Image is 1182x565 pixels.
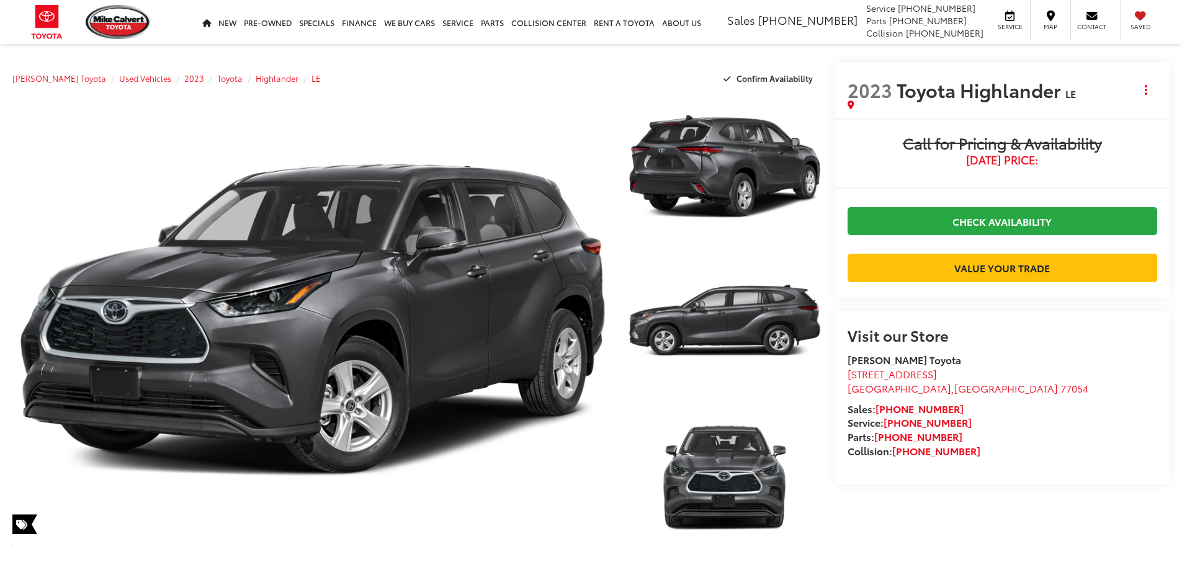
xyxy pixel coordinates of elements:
[897,76,1065,103] span: Toyota Highlander
[717,68,823,89] button: Confirm Availability
[1135,79,1157,100] button: Actions
[727,12,755,28] span: Sales
[848,415,972,429] strong: Service:
[627,247,823,394] a: Expand Photo 2
[848,254,1157,282] a: Value Your Trade
[217,73,243,84] a: Toyota
[1060,381,1088,395] span: 77054
[848,367,937,381] span: [STREET_ADDRESS]
[875,401,964,416] a: [PHONE_NUMBER]
[848,367,1088,395] a: [STREET_ADDRESS] [GEOGRAPHIC_DATA],[GEOGRAPHIC_DATA] 77054
[627,94,823,241] a: Expand Photo 1
[898,2,975,14] span: [PHONE_NUMBER]
[866,2,895,14] span: Service
[1037,22,1064,31] span: Map
[906,27,983,39] span: [PHONE_NUMBER]
[624,246,824,396] img: 2023 Toyota Highlander LE
[848,381,951,395] span: [GEOGRAPHIC_DATA]
[86,5,151,39] img: Mike Calvert Toyota
[848,352,961,367] strong: [PERSON_NAME] Toyota
[874,429,962,443] a: [PHONE_NUMBER]
[1077,22,1106,31] span: Contact
[12,514,37,534] span: Special
[624,92,824,242] img: 2023 Toyota Highlander LE
[1065,86,1076,100] span: LE
[119,73,171,84] a: Used Vehicles
[848,327,1157,343] h2: Visit our Store
[311,73,321,84] a: LE
[737,73,813,84] span: Confirm Availability
[256,73,298,84] a: Highlander
[848,443,980,458] strong: Collision:
[892,443,980,458] a: [PHONE_NUMBER]
[848,429,962,443] strong: Parts:
[848,207,1157,235] a: Check Availability
[1127,22,1154,31] span: Saved
[866,14,887,27] span: Parts
[848,76,892,103] span: 2023
[884,415,972,429] a: [PHONE_NUMBER]
[6,91,619,550] img: 2023 Toyota Highlander LE
[848,135,1157,154] span: Call for Pricing & Availability
[1145,85,1147,95] span: dropdown dots
[12,73,106,84] a: [PERSON_NAME] Toyota
[624,399,824,549] img: 2023 Toyota Highlander LE
[12,94,613,548] a: Expand Photo 0
[184,73,204,84] a: 2023
[889,14,967,27] span: [PHONE_NUMBER]
[954,381,1058,395] span: [GEOGRAPHIC_DATA]
[848,381,1088,395] span: ,
[996,22,1024,31] span: Service
[758,12,857,28] span: [PHONE_NUMBER]
[848,154,1157,166] span: [DATE] Price:
[866,27,903,39] span: Collision
[848,401,964,416] strong: Sales:
[627,401,823,548] a: Expand Photo 3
